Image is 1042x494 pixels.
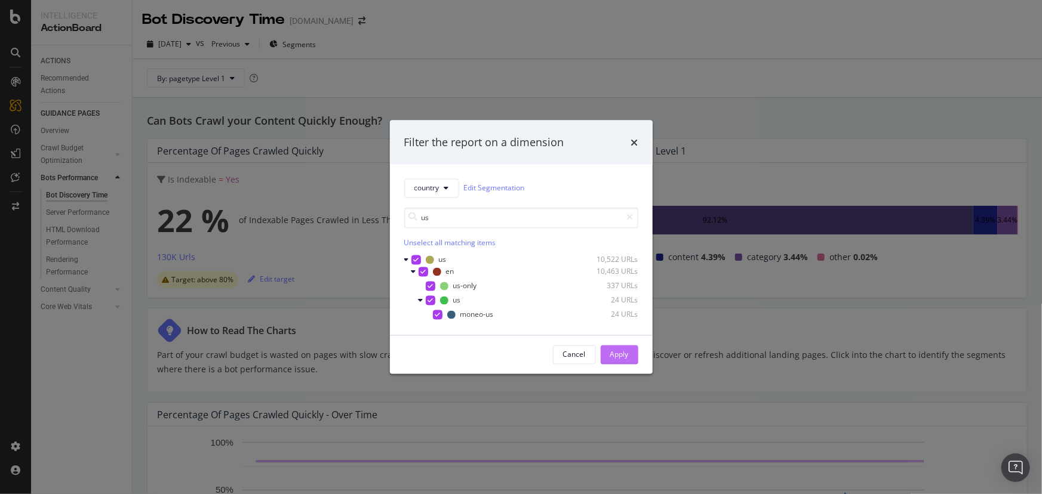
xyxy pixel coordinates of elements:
[464,182,525,194] a: Edit Segmentation
[580,255,638,265] div: 10,522 URLs
[580,310,638,320] div: 24 URLs
[563,350,586,360] div: Cancel
[553,345,596,364] button: Cancel
[404,178,459,197] button: country
[404,135,564,150] div: Filter the report on a dimension
[631,135,638,150] div: times
[414,183,439,193] span: country
[601,345,638,364] button: Apply
[453,281,477,291] div: us-only
[390,121,653,374] div: modal
[1001,453,1030,482] div: Open Intercom Messenger
[610,350,629,360] div: Apply
[404,237,638,248] div: Unselect all matching items
[446,267,454,277] div: en
[404,207,638,228] input: Search
[580,281,638,291] div: 337 URLs
[580,295,638,305] div: 24 URLs
[453,295,461,305] div: us
[439,255,447,265] div: us
[460,310,494,320] div: moneo-us
[580,267,638,277] div: 10,463 URLs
